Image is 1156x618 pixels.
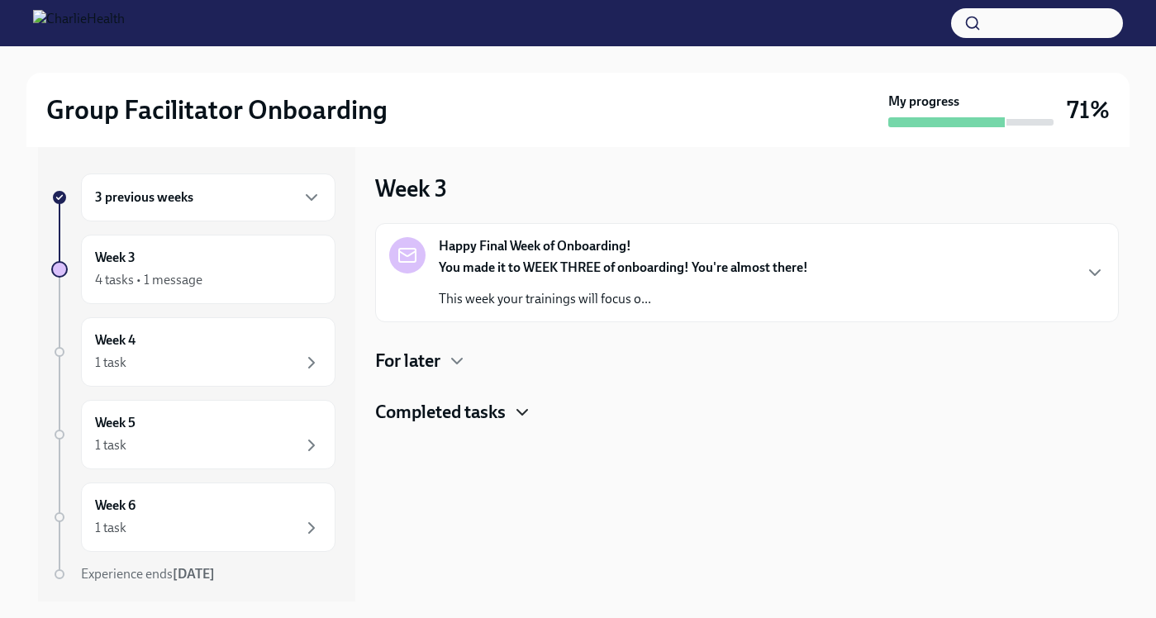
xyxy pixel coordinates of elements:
[439,237,631,255] strong: Happy Final Week of Onboarding!
[95,414,136,432] h6: Week 5
[95,331,136,349] h6: Week 4
[46,93,388,126] h2: Group Facilitator Onboarding
[51,235,335,304] a: Week 34 tasks • 1 message
[375,400,506,425] h4: Completed tasks
[95,519,126,537] div: 1 task
[95,249,136,267] h6: Week 3
[375,400,1119,425] div: Completed tasks
[173,566,215,582] strong: [DATE]
[375,349,440,373] h4: For later
[375,174,447,203] h3: Week 3
[439,259,808,275] strong: You made it to WEEK THREE of onboarding! You're almost there!
[51,400,335,469] a: Week 51 task
[888,93,959,111] strong: My progress
[439,290,808,308] p: This week your trainings will focus o...
[33,10,125,36] img: CharlieHealth
[51,317,335,387] a: Week 41 task
[81,566,215,582] span: Experience ends
[1067,95,1110,125] h3: 71%
[95,497,136,515] h6: Week 6
[95,436,126,454] div: 1 task
[95,354,126,372] div: 1 task
[95,271,202,289] div: 4 tasks • 1 message
[95,188,193,207] h6: 3 previous weeks
[375,349,1119,373] div: For later
[81,174,335,221] div: 3 previous weeks
[51,483,335,552] a: Week 61 task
